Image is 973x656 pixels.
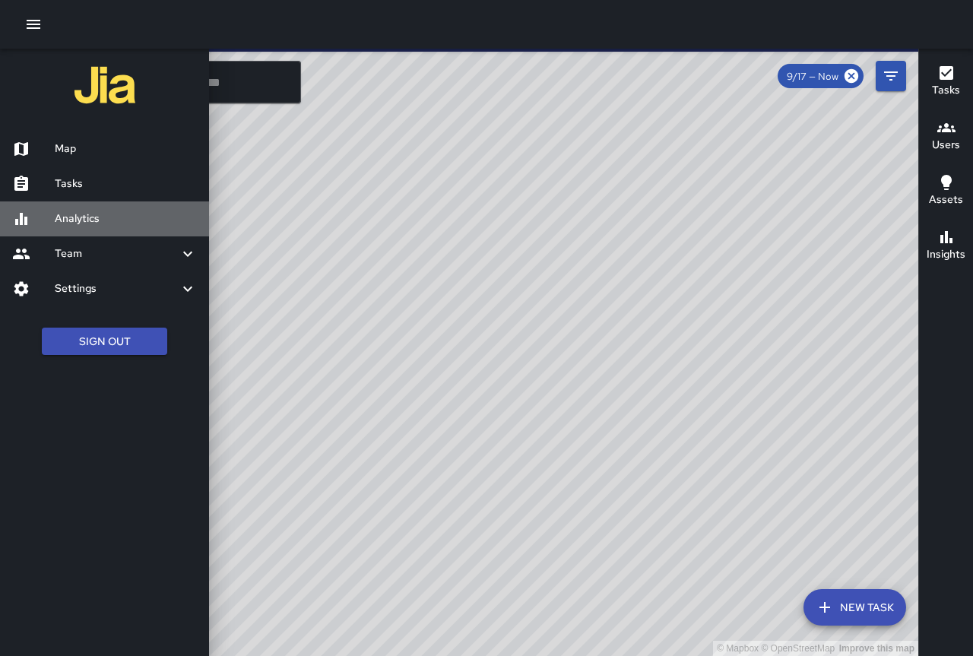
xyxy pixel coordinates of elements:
h6: Insights [927,246,965,263]
h6: Analytics [55,211,197,227]
h6: Map [55,141,197,157]
img: jia-logo [74,55,135,116]
h6: Tasks [55,176,197,192]
button: New Task [803,589,906,626]
h6: Users [932,137,960,154]
h6: Settings [55,280,179,297]
h6: Tasks [932,82,960,99]
h6: Team [55,246,179,262]
h6: Assets [929,192,963,208]
button: Sign Out [42,328,167,356]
